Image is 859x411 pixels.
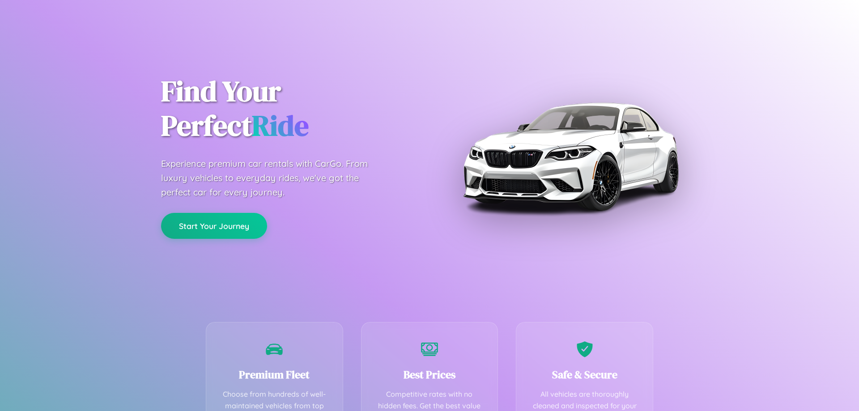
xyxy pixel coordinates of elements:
[459,45,682,268] img: Premium BMW car rental vehicle
[252,106,309,145] span: Ride
[375,367,485,382] h3: Best Prices
[161,74,416,143] h1: Find Your Perfect
[530,367,639,382] h3: Safe & Secure
[161,157,385,199] p: Experience premium car rentals with CarGo. From luxury vehicles to everyday rides, we've got the ...
[161,213,267,239] button: Start Your Journey
[220,367,329,382] h3: Premium Fleet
